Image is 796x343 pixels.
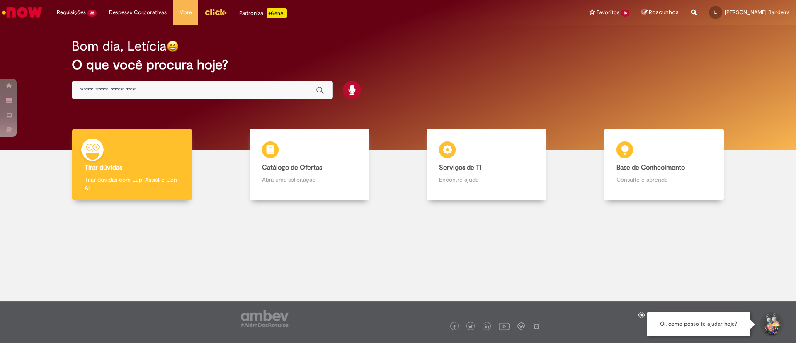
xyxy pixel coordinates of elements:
[85,175,180,192] p: Tirar dúvidas com Lupi Assist e Gen Ai
[204,6,227,18] img: click_logo_yellow_360x200.png
[517,322,525,330] img: logo_footer_workplace.png
[647,312,750,336] div: Oi, como posso te ajudar hoje?
[239,8,287,18] div: Padroniza
[597,8,619,17] span: Favoritos
[616,175,711,184] p: Consulte e aprenda
[262,163,322,172] b: Catálogo de Ofertas
[649,8,679,16] span: Rascunhos
[57,8,86,17] span: Requisições
[179,8,192,17] span: More
[499,321,510,331] img: logo_footer_youtube.png
[221,129,398,201] a: Catálogo de Ofertas Abra uma solicitação
[267,8,287,18] p: +GenAi
[262,175,357,184] p: Abra uma solicitação
[452,325,456,329] img: logo_footer_facebook.png
[72,39,167,54] h2: Bom dia, Letícia
[167,40,179,52] img: happy-face.png
[642,9,679,17] a: Rascunhos
[714,10,717,15] span: L
[485,324,489,329] img: logo_footer_linkedin.png
[468,325,473,329] img: logo_footer_twitter.png
[439,175,534,184] p: Encontre ajuda
[398,129,575,201] a: Serviços de TI Encontre ajuda
[575,129,753,201] a: Base de Conhecimento Consulte e aprenda
[109,8,167,17] span: Despesas Corporativas
[241,310,289,327] img: logo_footer_ambev_rotulo_gray.png
[44,129,221,201] a: Tirar dúvidas Tirar dúvidas com Lupi Assist e Gen Ai
[72,58,725,72] h2: O que você procura hoje?
[1,4,44,21] img: ServiceNow
[616,163,685,172] b: Base de Conhecimento
[621,10,629,17] span: 18
[85,163,122,172] b: Tirar dúvidas
[87,10,97,17] span: 38
[725,9,790,16] span: [PERSON_NAME] Bandeira
[759,312,784,337] button: Iniciar Conversa de Suporte
[439,163,481,172] b: Serviços de TI
[533,322,540,330] img: logo_footer_naosei.png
